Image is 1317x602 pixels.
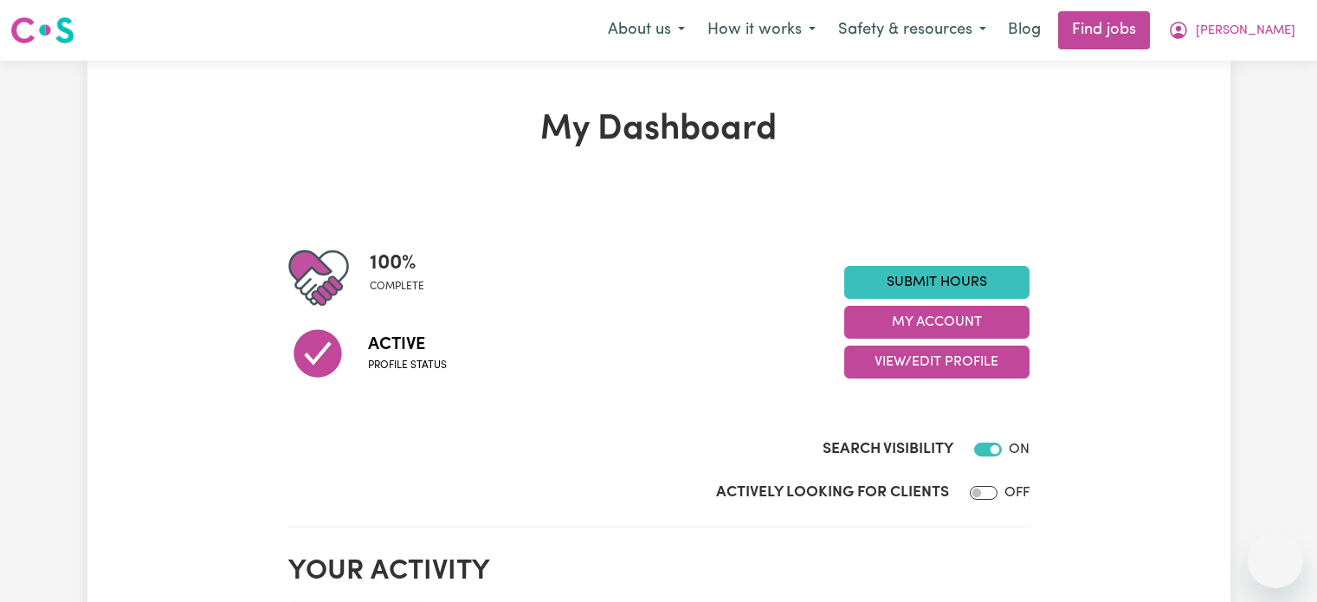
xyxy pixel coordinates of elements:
span: Profile status [368,358,447,373]
button: How it works [696,12,827,49]
a: Find jobs [1058,11,1150,49]
label: Search Visibility [823,438,953,461]
iframe: Button to launch messaging window [1248,533,1303,588]
div: Profile completeness: 100% [370,248,438,308]
span: OFF [1004,486,1030,500]
span: 100 % [370,248,424,279]
a: Careseekers logo [10,10,74,50]
a: Blog [997,11,1051,49]
button: View/Edit Profile [844,346,1030,379]
span: [PERSON_NAME] [1196,22,1295,41]
span: complete [370,279,424,295]
button: My Account [844,306,1030,339]
a: Submit Hours [844,266,1030,299]
span: Active [368,332,447,358]
button: About us [597,12,696,49]
img: Careseekers logo [10,15,74,46]
button: Safety & resources [827,12,997,49]
button: My Account [1157,12,1307,49]
h1: My Dashboard [288,109,1030,151]
span: ON [1009,443,1030,456]
label: Actively Looking for Clients [716,482,949,504]
h2: Your activity [288,555,1030,588]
